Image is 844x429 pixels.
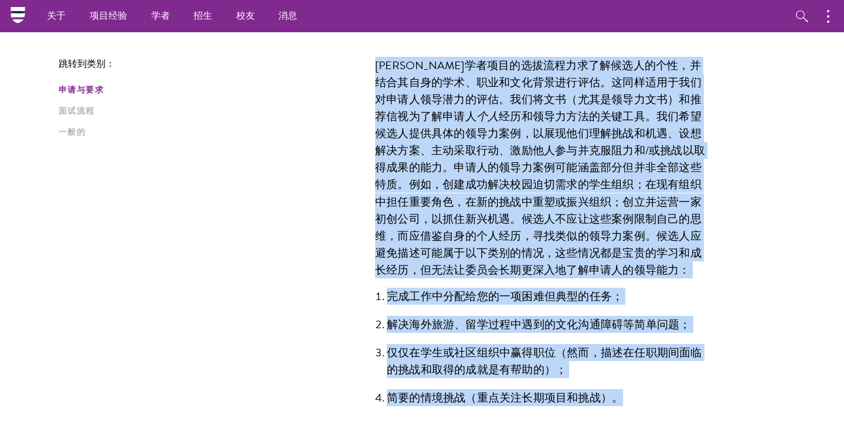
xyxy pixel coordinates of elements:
[193,9,213,22] font: 招生
[375,57,702,125] font: [PERSON_NAME]学者项目的选拔流程力求了解候选人的个性，并结合其自身的学术、职业和文化背景进行评估。这同样适用于我们对申请人领导潜力的评估。我们将文书（尤其是领导力文书）和推荐信视为了...
[375,108,705,278] font: 经历和领导力方法的关键工具。我们希望候选人提供具体的领导力案例，以展现他们理解挑战和机遇、设想解决方案、主动采取行动、激励他人参与并克服阻力和/或挑战以取得成果的能力。申请人的领导力案例可能涵盖...
[59,84,104,96] font: 申请与要求
[59,57,115,71] font: 跳转到类别：
[236,9,256,22] font: 校友
[59,84,298,96] a: 申请与要求
[90,9,128,22] font: 项目经验
[387,389,623,406] font: 简要的情境挑战（重点关注长期项目和挑战）。
[59,105,95,117] font: 面试流程
[387,316,690,333] font: 解决海外旅游、留学过程中遇到的文化沟通障碍等简单问题；
[59,126,298,138] a: 一般的
[278,9,298,22] font: 消息
[47,9,66,22] font: 关于
[477,108,499,125] font: 个人
[59,105,298,117] a: 面试流程
[59,126,86,138] font: 一般的
[387,288,623,305] font: 完成工作中分配给您的一项困难但典型的任务；
[387,344,702,378] font: 仅仅在学生或社区组织中赢得职位（然而，描述在任职期间面临的挑战和取得的成就是有帮助的）；
[151,9,171,22] font: 学者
